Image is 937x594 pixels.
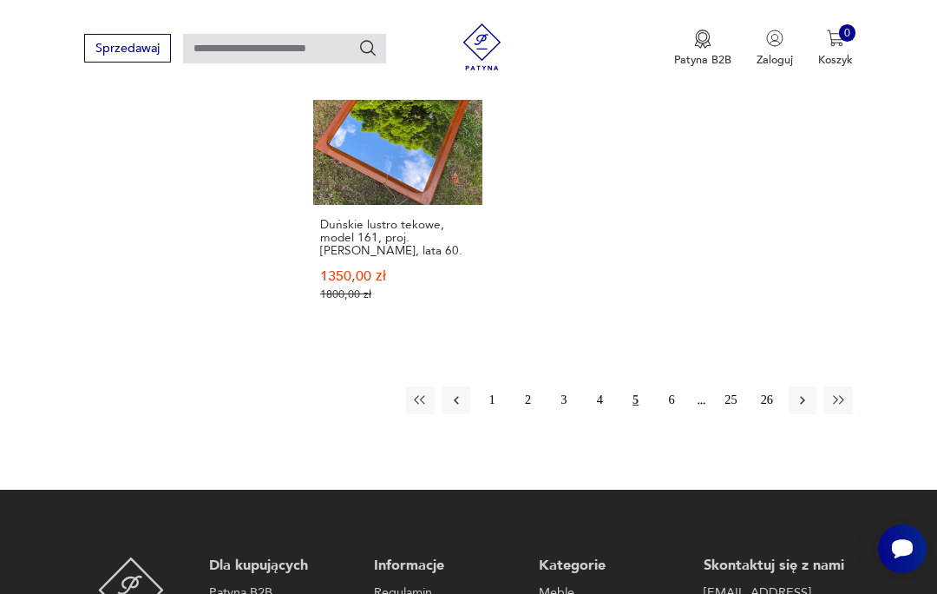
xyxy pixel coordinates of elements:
p: 1350,00 zł [320,270,475,283]
button: Zaloguj [757,30,793,68]
button: 1 [478,386,506,414]
button: 25 [717,386,744,414]
img: Ikonka użytkownika [766,30,783,47]
div: 0 [839,24,856,42]
button: 6 [658,386,685,414]
p: 1800,00 zł [320,288,475,301]
button: 2 [514,386,541,414]
a: SaleDuńskie lustro tekowe, model 161, proj. Aksel Kjersgaard, lata 60.Duńskie lustro tekowe, mode... [313,36,482,332]
button: Szukaj [358,38,377,57]
button: 5 [621,386,649,414]
button: 3 [550,386,578,414]
button: Sprzedawaj [84,34,170,63]
button: Patyna B2B [674,30,731,68]
button: 4 [586,386,613,414]
iframe: Smartsupp widget button [878,525,927,573]
a: Sprzedawaj [84,44,170,55]
h3: Duńskie lustro tekowe, model 161, proj. [PERSON_NAME], lata 60. [320,218,475,258]
button: 26 [753,386,781,414]
p: Koszyk [818,52,853,68]
img: Ikona medalu [694,30,711,49]
p: Patyna B2B [674,52,731,68]
button: 0Koszyk [818,30,853,68]
img: Ikona koszyka [827,30,844,47]
img: Patyna - sklep z meblami i dekoracjami vintage [453,23,511,70]
a: Ikona medaluPatyna B2B [674,30,731,68]
p: Skontaktuj się z nami [704,557,845,576]
p: Dla kupujących [209,557,351,576]
p: Kategorie [539,557,680,576]
p: Informacje [374,557,515,576]
p: Zaloguj [757,52,793,68]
